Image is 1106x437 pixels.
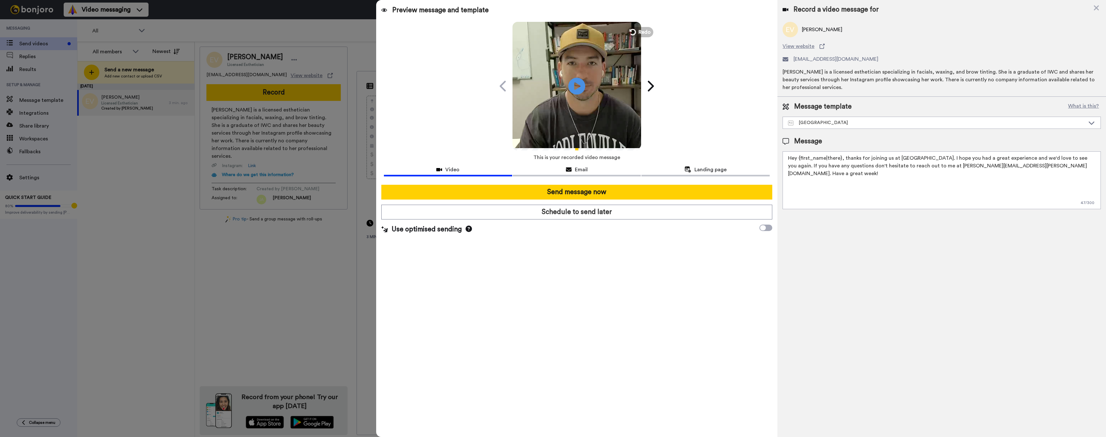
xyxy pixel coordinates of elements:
span: Hi [PERSON_NAME], thank you so much for signing up! I wanted to say thanks in person with a quick... [36,5,85,72]
img: c638375f-eacb-431c-9714-bd8d08f708a7-1584310529.jpg [1,1,18,19]
span: View website [783,42,814,50]
span: [EMAIL_ADDRESS][DOMAIN_NAME] [793,55,878,63]
img: mute-white.svg [21,21,28,28]
span: Video [445,166,459,174]
a: View website [783,42,1101,50]
button: Schedule to send later [381,205,773,219]
textarea: Hey {first_name|there}, thanks for joining us at [GEOGRAPHIC_DATA]. I hope you had a great experi... [783,151,1101,209]
span: Message template [794,102,852,111]
button: What is this? [1066,102,1101,111]
span: This is your recorded video message [533,150,620,165]
span: Email [575,166,588,174]
img: Message-temps.svg [788,120,793,126]
div: [GEOGRAPHIC_DATA] [788,120,1085,126]
span: Landing page [694,166,727,174]
button: Send message now [381,185,773,200]
div: [PERSON_NAME] is a licensed esthetician specializing in facials, waxing, and brow tinting. She is... [783,68,1101,91]
span: Message [794,137,822,146]
span: Use optimised sending [392,225,462,234]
